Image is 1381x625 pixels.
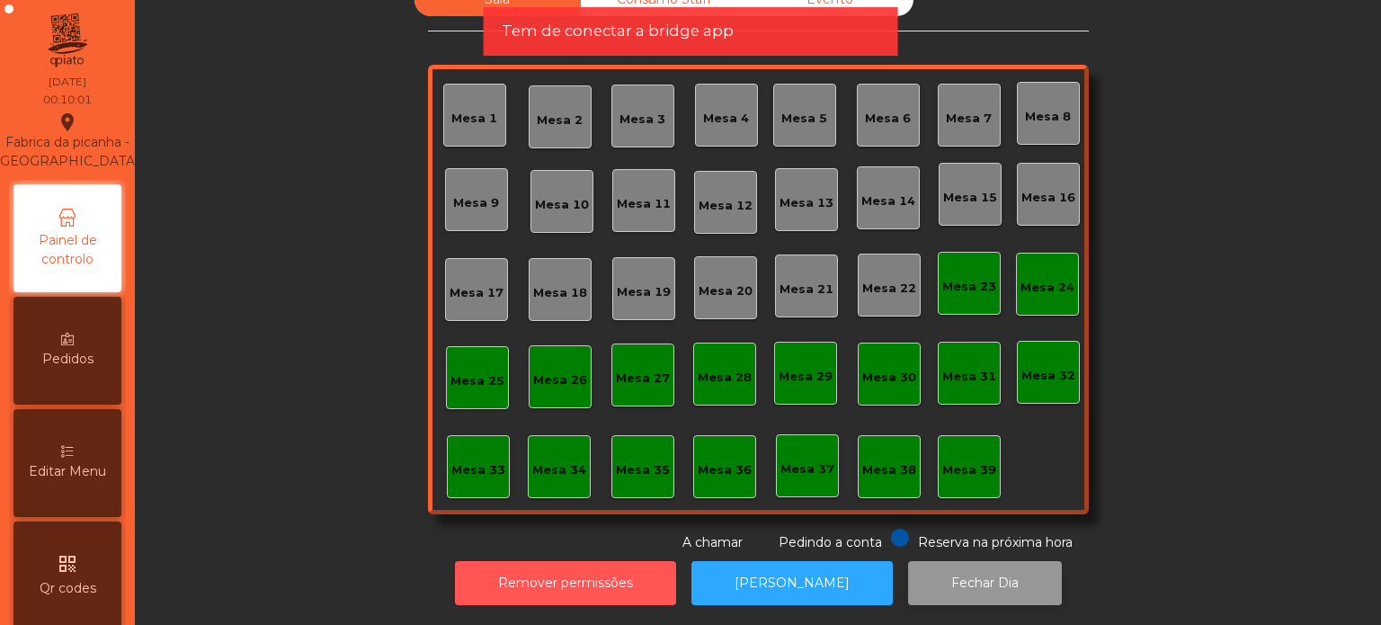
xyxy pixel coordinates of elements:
[861,192,915,210] div: Mesa 14
[619,111,665,129] div: Mesa 3
[699,197,753,215] div: Mesa 12
[45,9,89,72] img: qpiato
[616,461,670,479] div: Mesa 35
[691,561,893,605] button: [PERSON_NAME]
[946,110,992,128] div: Mesa 7
[450,372,504,390] div: Mesa 25
[865,110,911,128] div: Mesa 6
[862,461,916,479] div: Mesa 38
[698,369,752,387] div: Mesa 28
[780,281,833,299] div: Mesa 21
[862,280,916,298] div: Mesa 22
[908,561,1062,605] button: Fechar Dia
[451,110,497,128] div: Mesa 1
[943,189,997,207] div: Mesa 15
[1025,108,1071,126] div: Mesa 8
[779,534,882,550] span: Pedindo a conta
[40,579,96,598] span: Qr codes
[57,553,78,575] i: qr_code
[703,110,749,128] div: Mesa 4
[455,561,676,605] button: Remover permissões
[537,112,583,129] div: Mesa 2
[533,284,587,302] div: Mesa 18
[780,194,833,212] div: Mesa 13
[942,368,996,386] div: Mesa 31
[1021,367,1075,385] div: Mesa 32
[617,283,671,301] div: Mesa 19
[699,282,753,300] div: Mesa 20
[780,460,834,478] div: Mesa 37
[29,462,106,481] span: Editar Menu
[453,194,499,212] div: Mesa 9
[49,74,86,90] div: [DATE]
[43,92,92,108] div: 00:10:01
[532,461,586,479] div: Mesa 34
[450,284,503,302] div: Mesa 17
[698,461,752,479] div: Mesa 36
[502,20,734,42] span: Tem de conectar a bridge app
[781,110,827,128] div: Mesa 5
[862,369,916,387] div: Mesa 30
[682,534,743,550] span: A chamar
[779,368,833,386] div: Mesa 29
[1021,189,1075,207] div: Mesa 16
[616,370,670,388] div: Mesa 27
[18,231,117,269] span: Painel de controlo
[918,534,1073,550] span: Reserva na próxima hora
[535,196,589,214] div: Mesa 10
[42,350,94,369] span: Pedidos
[533,371,587,389] div: Mesa 26
[942,461,996,479] div: Mesa 39
[451,461,505,479] div: Mesa 33
[57,112,78,133] i: location_on
[1020,279,1074,297] div: Mesa 24
[617,195,671,213] div: Mesa 11
[942,278,996,296] div: Mesa 23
